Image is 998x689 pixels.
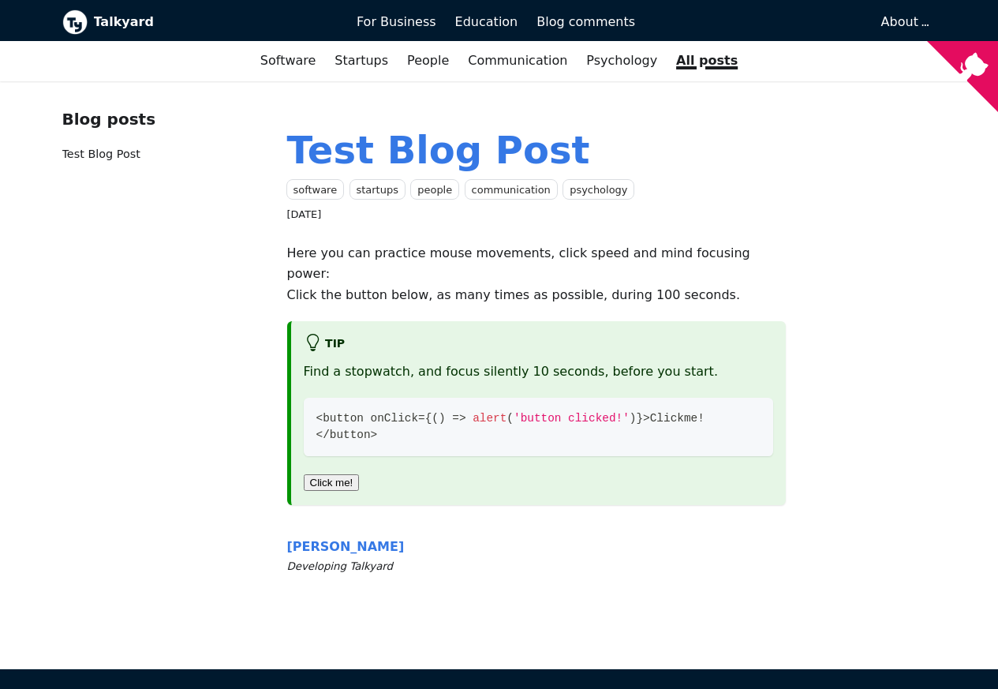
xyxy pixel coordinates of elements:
a: Talkyard logoTalkyard [62,9,335,35]
a: People [398,47,458,74]
span: me [684,412,697,425]
a: people [410,179,459,200]
span: Blog comments [536,14,635,29]
span: Click [650,412,684,425]
span: } [636,412,643,425]
h5: tip [304,334,774,355]
a: Software [251,47,326,74]
span: ) [439,412,446,425]
span: For Business [357,14,436,29]
span: < [316,412,323,425]
span: ( [432,412,439,425]
a: psychology [563,179,634,200]
span: = [418,412,425,425]
span: => [452,412,465,425]
span: [PERSON_NAME] [287,539,405,554]
span: Education [455,14,518,29]
a: startups [349,179,406,200]
span: button [330,429,371,441]
span: 'button clicked!' [514,412,630,425]
p: Here you can practice mouse movements, click speed and mind focusing power: Click the button belo... [287,243,787,305]
a: software [286,179,345,200]
span: ) [630,412,637,425]
span: alert [473,412,506,425]
span: < [316,429,323,441]
a: communication [465,179,558,200]
span: button onClick [323,412,418,425]
a: Blog comments [527,9,645,36]
a: For Business [347,9,446,36]
span: > [371,429,378,441]
p: Find a stopwatch, and focus silently 10 seconds, before you start. [304,361,774,382]
span: ! [697,412,705,425]
a: Startups [325,47,398,74]
a: About [881,14,927,29]
button: Click me! [304,474,360,491]
a: Test Blog Post [62,148,140,160]
span: { [425,412,432,425]
span: > [643,412,650,425]
time: [DATE] [287,208,322,220]
a: Psychology [577,47,667,74]
img: Talkyard logo [62,9,88,35]
b: Talkyard [94,12,335,32]
a: Communication [458,47,577,74]
a: All posts [667,47,747,74]
a: Test Blog Post [287,128,590,172]
span: ( [506,412,514,425]
small: Developing Talkyard [287,558,787,575]
a: Education [446,9,528,36]
span: / [323,429,330,441]
nav: Blog recent posts navigation [62,107,262,177]
div: Blog posts [62,107,262,133]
